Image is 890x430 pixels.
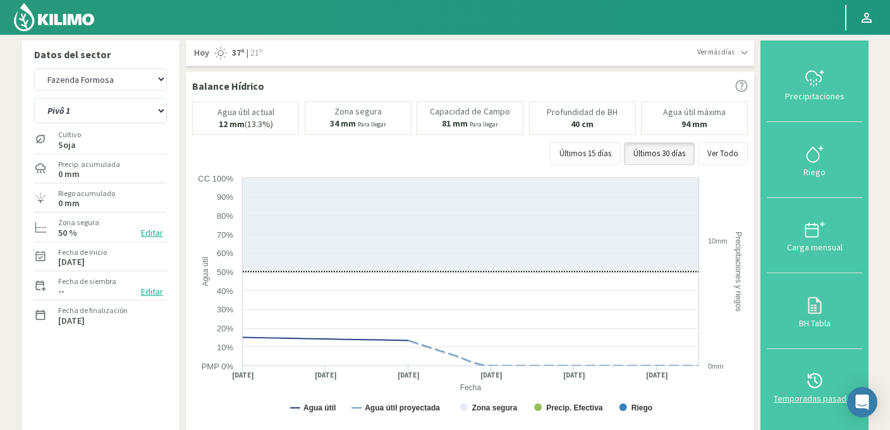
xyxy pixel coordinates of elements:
text: Agua útil [201,257,210,286]
label: 50 % [58,229,77,237]
div: BH Tabla [771,319,858,328]
text: 90% [217,192,233,202]
label: -- [58,287,64,295]
text: [DATE] [398,371,420,380]
b: 34 mm [330,118,356,129]
p: Datos del sector [34,47,167,62]
img: Kilimo [13,2,95,32]
label: Soja [58,141,81,149]
text: [DATE] [646,371,668,380]
button: Ver Todo [698,142,748,165]
b: 94 mm [681,118,707,130]
label: Fecha de finalización [58,305,128,316]
div: Temporadas pasadas [771,394,858,403]
text: [DATE] [232,371,254,380]
label: Fecha de inicio [58,247,107,258]
button: Editar [137,285,167,299]
label: Zona segura [58,217,99,228]
p: (13.3%) [219,120,273,129]
text: 50% [217,267,233,277]
b: 12 mm [219,118,245,130]
small: Para llegar [470,120,498,128]
text: 80% [217,211,233,221]
text: 0mm [708,362,723,370]
text: 30% [217,305,233,314]
button: BH Tabla [767,273,862,348]
label: [DATE] [58,317,85,325]
button: Editar [137,226,167,240]
text: Agua útil proyectada [365,403,440,412]
button: Precipitaciones [767,47,862,122]
text: [DATE] [315,371,337,380]
p: Agua útil máxima [663,107,726,117]
p: Zona segura [334,107,382,116]
p: Capacidad de Campo [430,107,510,116]
span: Hoy [192,47,209,59]
button: Últimos 15 días [550,142,621,165]
label: [DATE] [58,258,85,266]
text: 10% [217,343,233,352]
p: Profundidad de BH [547,107,618,117]
text: Zona segura [472,403,518,412]
text: [DATE] [480,371,503,380]
p: Agua útil actual [217,107,274,117]
text: 20% [217,324,233,333]
div: Carga mensual [771,243,858,252]
text: Precip. Efectiva [546,403,603,412]
text: PMP 0% [202,362,234,371]
span: | [247,47,248,59]
text: Fecha [460,383,482,392]
text: 60% [217,249,233,258]
span: 21º [248,47,262,59]
label: Cultivo [58,129,81,140]
small: Para llegar [358,120,386,128]
b: 40 cm [571,118,594,130]
button: Riego [767,122,862,197]
label: Precip. acumulada [58,159,120,170]
text: Precipitaciones y riegos [734,231,743,312]
text: 10mm [708,237,728,245]
label: 0 mm [58,170,80,178]
label: Fecha de siembra [58,276,116,287]
button: Carga mensual [767,198,862,273]
label: Riego acumulado [58,188,115,199]
text: [DATE] [563,371,585,380]
label: 0 mm [58,199,80,207]
text: CC 100% [198,174,233,183]
div: Open Intercom Messenger [847,387,877,417]
text: Agua útil [303,403,336,412]
div: Riego [771,168,858,176]
button: Temporadas pasadas [767,349,862,424]
span: Ver más días [697,47,735,58]
text: Riego [631,403,652,412]
b: 81 mm [442,118,468,129]
text: 70% [217,230,233,240]
text: 40% [217,286,233,296]
p: Balance Hídrico [192,78,264,94]
strong: 37º [232,47,245,58]
button: Últimos 30 días [624,142,695,165]
div: Precipitaciones [771,92,858,101]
